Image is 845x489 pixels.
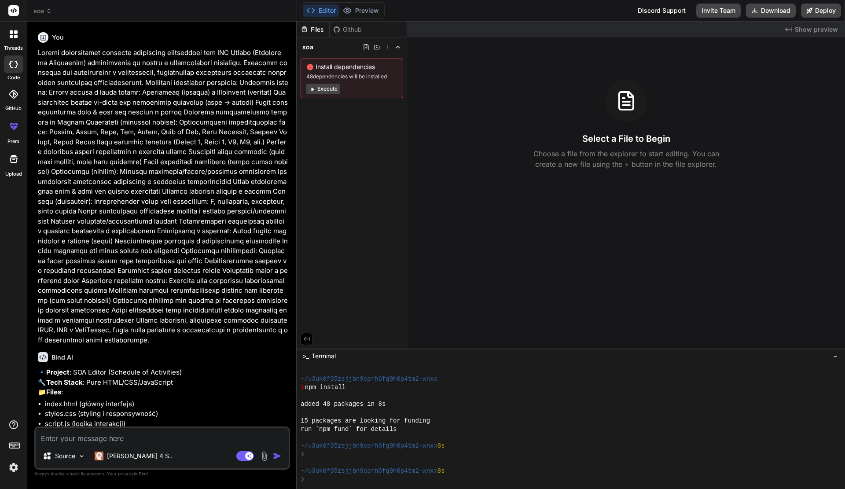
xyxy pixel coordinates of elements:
p: 🔹 : SOA Editor (Schedule of Activities) 🔧 : Pure HTML/CSS/JavaScript 📁 : [38,368,288,397]
span: − [833,352,838,360]
label: GitHub [5,105,22,112]
span: ~/u3uk0f35zsjjbn9cprh6fq9h0p4tm2-wnxx [301,375,437,383]
img: Pick Models [78,452,85,460]
span: ❯ [301,475,305,484]
span: run `npm fund` for details [301,425,397,434]
li: script.js (logika interakcji) [45,419,288,429]
button: Invite Team [696,4,741,18]
span: 15 packages are looking for funding [301,417,430,425]
span: ❯ [301,450,305,459]
button: Download [746,4,796,18]
button: Deploy [801,4,841,18]
li: index.html (główny interfejs) [45,399,288,409]
span: privacy [118,471,134,476]
span: 8s [437,442,445,450]
button: − [831,349,840,363]
span: Show preview [795,25,838,34]
span: ❯ [301,383,305,392]
div: Github [330,25,366,34]
img: Claude 4 Sonnet [95,452,103,460]
span: Terminal [312,352,336,360]
strong: Project [46,368,70,376]
img: icon [273,452,282,460]
label: code [7,74,20,81]
label: Upload [5,170,22,178]
img: settings [6,460,21,475]
span: ~/u3uk0f35zsjjbn9cprh6fq9h0p4tm2-wnxx [301,467,437,475]
p: Choose a file from the explorer to start editing. You can create a new file using the + button in... [528,148,725,169]
h6: Bind AI [51,353,73,362]
p: Source [55,452,75,460]
h6: You [52,33,64,42]
span: Install dependencies [306,63,397,71]
label: threads [4,44,23,52]
p: Always double-check its answers. Your in Bind [34,470,290,478]
span: ~/u3uk0f35zsjjbn9cprh6fq9h0p4tm2-wnxx [301,442,437,450]
div: Files [297,25,329,34]
span: npm install [305,383,345,392]
p: [PERSON_NAME] 4 S.. [107,452,173,460]
strong: Tech Stack [46,378,83,386]
label: prem [7,138,19,145]
p: Loremi dolorsitamet consecte adipiscing elitseddoei tem INC Utlabo (Etdolore ma Aliquaenim) admin... [38,48,288,345]
span: soa [302,43,313,51]
span: >_ [302,352,309,360]
button: Editor [303,4,339,17]
span: 8s [437,467,445,475]
div: Discord Support [632,4,691,18]
h3: Select a File to Begin [582,132,670,145]
span: added 48 packages in 8s [301,400,386,408]
strong: Files [46,388,61,396]
span: soa [33,7,52,15]
span: 48 dependencies will be installed [306,73,397,80]
button: Execute [306,84,340,94]
li: styles.css (styling i responsywność) [45,409,288,419]
button: Preview [339,4,382,17]
img: attachment [259,451,269,461]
